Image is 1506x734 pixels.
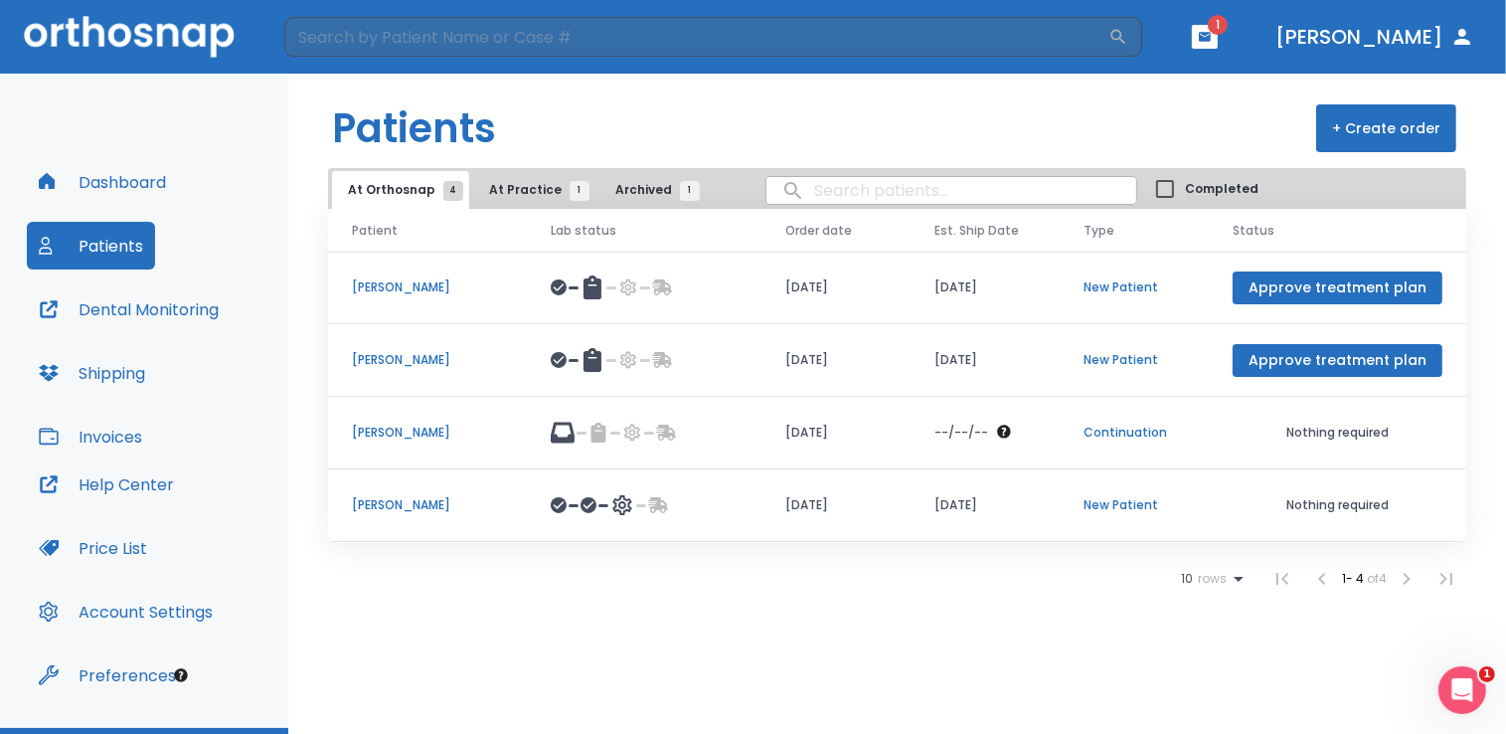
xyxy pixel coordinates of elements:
[1233,424,1442,442] p: Nothing required
[1084,496,1185,514] p: New Patient
[352,496,503,514] p: [PERSON_NAME]
[1342,570,1367,587] span: 1 - 4
[352,424,503,442] p: [PERSON_NAME]
[348,181,453,199] span: At Orthosnap
[934,222,1019,240] span: Est. Ship Date
[1084,351,1185,369] p: New Patient
[352,278,503,296] p: [PERSON_NAME]
[1193,572,1227,586] span: rows
[761,324,911,397] td: [DATE]
[284,17,1108,57] input: Search by Patient Name or Case #
[911,252,1060,324] td: [DATE]
[1367,570,1387,587] span: of 4
[1084,424,1185,442] p: Continuation
[1185,180,1258,198] span: Completed
[1208,15,1228,35] span: 1
[911,324,1060,397] td: [DATE]
[570,181,589,201] span: 1
[352,222,398,240] span: Patient
[1316,104,1456,152] button: + Create order
[27,349,157,397] button: Shipping
[332,171,710,209] div: tabs
[24,16,235,57] img: Orthosnap
[27,524,159,572] button: Price List
[172,666,190,684] div: Tooltip anchor
[332,98,496,158] h1: Patients
[489,181,580,199] span: At Practice
[934,424,988,442] p: --/--/--
[766,171,1136,210] input: search
[27,651,188,699] button: Preferences
[615,181,690,199] span: Archived
[911,469,1060,542] td: [DATE]
[27,588,225,636] button: Account Settings
[1479,666,1495,682] span: 1
[551,222,616,240] span: Lab status
[680,181,700,201] span: 1
[761,397,911,469] td: [DATE]
[1267,19,1482,55] button: [PERSON_NAME]
[1233,222,1274,240] span: Status
[352,351,503,369] p: [PERSON_NAME]
[934,424,1036,442] div: The date will be available after approving treatment plan
[761,469,911,542] td: [DATE]
[1233,272,1442,304] button: Approve treatment plan
[27,460,186,508] button: Help Center
[27,413,154,460] button: Invoices
[1438,666,1486,714] iframe: Intercom live chat
[1233,496,1442,514] p: Nothing required
[1084,222,1114,240] span: Type
[27,158,178,206] button: Dashboard
[785,222,852,240] span: Order date
[1084,278,1185,296] p: New Patient
[27,222,155,270] button: Patients
[1181,572,1193,586] span: 10
[761,252,911,324] td: [DATE]
[27,285,231,333] button: Dental Monitoring
[1233,344,1442,377] button: Approve treatment plan
[443,181,463,201] span: 4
